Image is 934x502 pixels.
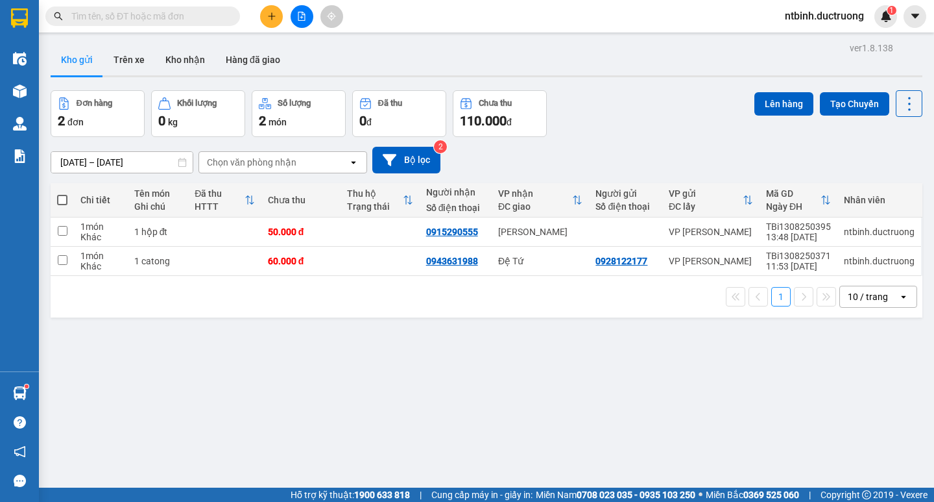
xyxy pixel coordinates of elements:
[460,113,507,129] span: 110.000
[479,99,512,108] div: Chưa thu
[662,183,760,218] th: Toggle SortBy
[426,187,485,197] div: Người nhận
[909,10,921,22] span: caret-down
[347,201,403,212] div: Trạng thái
[426,256,478,266] div: 0943631988
[850,41,893,55] div: ver 1.8.138
[134,227,182,237] div: 1 hộp đt
[595,201,656,212] div: Số điện thoại
[844,195,915,205] div: Nhân viên
[498,201,573,212] div: ĐC giao
[134,188,182,199] div: Tên món
[862,490,871,499] span: copyright
[766,188,820,199] div: Mã GD
[766,232,831,242] div: 13:48 [DATE]
[706,488,799,502] span: Miền Bắc
[151,90,245,137] button: Khối lượng0kg
[252,90,346,137] button: Số lượng2món
[320,5,343,28] button: aim
[13,84,27,98] img: warehouse-icon
[13,386,27,400] img: warehouse-icon
[774,8,874,24] span: ntbinh.ductruong
[498,188,573,199] div: VP nhận
[766,201,820,212] div: Ngày ĐH
[80,261,121,271] div: Khác
[498,227,583,237] div: [PERSON_NAME]
[669,256,753,266] div: VP [PERSON_NAME]
[904,5,926,28] button: caret-down
[754,92,813,116] button: Lên hàng
[669,188,743,199] div: VP gửi
[898,292,909,302] svg: open
[420,488,422,502] span: |
[431,488,533,502] span: Cung cấp máy in - giấy in:
[595,188,656,199] div: Người gửi
[14,416,26,429] span: question-circle
[77,99,112,108] div: Đơn hàng
[51,44,103,75] button: Kho gửi
[103,44,155,75] button: Trên xe
[13,117,27,131] img: warehouse-icon
[372,147,440,173] button: Bộ lọc
[155,44,215,75] button: Kho nhận
[51,152,193,173] input: Select a date range.
[268,227,334,237] div: 50.000 đ
[348,157,359,168] svg: open
[669,201,743,212] div: ĐC lấy
[880,10,892,22] img: icon-new-feature
[341,183,420,218] th: Toggle SortBy
[577,490,695,500] strong: 0708 023 035 - 0935 103 250
[260,5,283,28] button: plus
[434,140,447,153] sup: 2
[278,99,311,108] div: Số lượng
[269,117,287,127] span: món
[848,290,888,303] div: 10 / trang
[766,221,831,232] div: TBi1308250395
[887,6,896,15] sup: 1
[844,256,915,266] div: ntbinh.ductruong
[80,221,121,232] div: 1 món
[844,227,915,237] div: ntbinh.ductruong
[366,117,372,127] span: đ
[507,117,512,127] span: đ
[359,113,366,129] span: 0
[267,12,276,21] span: plus
[215,44,291,75] button: Hàng đã giao
[134,201,182,212] div: Ghi chú
[809,488,811,502] span: |
[11,8,28,28] img: logo-vxr
[760,183,837,218] th: Toggle SortBy
[889,6,894,15] span: 1
[378,99,402,108] div: Đã thu
[268,195,334,205] div: Chưa thu
[195,201,245,212] div: HTTT
[771,287,791,307] button: 1
[134,256,182,266] div: 1 catong
[453,90,547,137] button: Chưa thu110.000đ
[743,490,799,500] strong: 0369 525 060
[168,117,178,127] span: kg
[177,99,217,108] div: Khối lượng
[291,5,313,28] button: file-add
[13,52,27,66] img: warehouse-icon
[352,90,446,137] button: Đã thu0đ
[426,227,478,237] div: 0915290555
[766,261,831,271] div: 11:53 [DATE]
[536,488,695,502] span: Miền Nam
[766,251,831,261] div: TBi1308250371
[820,92,889,116] button: Tạo Chuyến
[207,156,296,169] div: Chọn văn phòng nhận
[492,183,590,218] th: Toggle SortBy
[268,256,334,266] div: 60.000 đ
[80,232,121,242] div: Khác
[498,256,583,266] div: Đệ Tứ
[14,446,26,458] span: notification
[354,490,410,500] strong: 1900 633 818
[80,195,121,205] div: Chi tiết
[291,488,410,502] span: Hỗ trợ kỹ thuật:
[71,9,224,23] input: Tìm tên, số ĐT hoặc mã đơn
[13,149,27,163] img: solution-icon
[595,256,647,266] div: 0928122177
[14,475,26,487] span: message
[188,183,261,218] th: Toggle SortBy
